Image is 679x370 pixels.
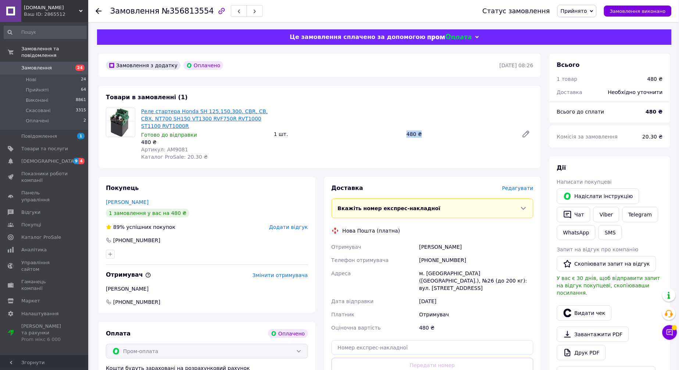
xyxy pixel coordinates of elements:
span: Товари в замовленні (1) [106,94,188,101]
span: Телефон отримувача [332,257,389,263]
span: Редагувати [502,185,533,191]
div: Нова Пошта (платна) [341,227,402,234]
span: Панель управління [21,190,68,203]
div: 480 ₴ [647,75,663,83]
button: Надіслати інструкцію [557,188,639,204]
button: Скопіювати запит на відгук [557,256,656,272]
span: Замовлення [21,65,52,71]
div: м. [GEOGRAPHIC_DATA] ([GEOGRAPHIC_DATA].), №26 (до 200 кг): вул. [STREET_ADDRESS] [418,267,535,295]
span: 1 [77,133,85,139]
span: Отримувач [106,271,151,278]
span: Гаманець компанії [21,279,68,292]
a: Реле стартера Honda SH 125,150,300. CBR, CB, CBX, NT700 SH150 VT1300 RVF750R RVT1000 ST1100 RVT1000R [141,108,268,129]
div: [DATE] [418,295,535,308]
span: Доставка [557,89,582,95]
div: Повернутися назад [96,7,101,15]
span: Написати покупцеві [557,179,612,185]
span: У вас є 30 днів, щоб відправити запит на відгук покупцеві, скопіювавши посилання. [557,275,660,296]
span: Управління сайтом [21,259,68,273]
span: [DEMOGRAPHIC_DATA] [21,158,76,165]
span: Це замовлення сплачено за допомогою [290,33,425,40]
span: Маркет [21,298,40,304]
span: Вкажіть номер експрес-накладної [338,205,441,211]
span: Покупці [21,222,41,228]
span: motodivision.com.ua [24,4,79,11]
div: 1 замовлення у вас на 480 ₴ [106,209,189,218]
a: Завантажити PDF [557,327,629,342]
span: Замовлення [110,7,160,15]
time: [DATE] 08:26 [500,62,533,68]
span: Артикул: AM9081 [141,147,188,152]
div: Необхідно уточнити [604,84,667,100]
span: Замовлення виконано [610,8,666,14]
span: Всього до сплати [557,109,604,115]
span: 9 [73,158,79,164]
button: Чат з покупцем [662,325,677,340]
span: Каталог ProSale: 20.30 ₴ [141,154,208,160]
a: [PERSON_NAME] [106,199,149,205]
span: 20.30 ₴ [643,134,663,140]
span: Відгуки [21,209,40,216]
span: Показники роботи компанії [21,170,68,184]
span: [PHONE_NUMBER] [112,298,161,306]
span: Запит на відгук про компанію [557,247,639,252]
span: Прийнято [561,8,587,14]
img: Реле стартера Honda SH 125,150,300. CBR, CB, CBX, NT700 SH150 VT1300 RVF750R RVT1000 ST1100 RVT1000R [106,108,135,137]
span: Налаштування [21,310,59,317]
span: Отримувач [332,244,361,250]
span: 24 [81,76,86,83]
span: 8861 [76,97,86,104]
div: Ваш ID: 2865512 [24,11,88,18]
span: Змінити отримувача [253,272,308,278]
span: Готово до відправки [141,132,197,138]
span: 2 [83,118,86,124]
span: 24 [75,65,85,71]
span: Скасовані [26,107,51,114]
span: Доставка [332,184,364,191]
span: Товари та послуги [21,146,68,152]
span: №356813554 [162,7,214,15]
button: Чат [557,207,590,222]
div: 480 ₴ [404,129,516,139]
span: 1 товар [557,76,578,82]
div: успішних покупок [106,223,175,231]
b: 480 ₴ [646,109,663,115]
span: Всього [557,61,580,68]
a: Друк PDF [557,345,606,360]
span: Покупець [106,184,139,191]
span: Адреса [332,270,351,276]
span: Оплата [106,330,131,337]
span: Аналітика [21,247,47,253]
a: WhatsApp [557,225,596,240]
span: [PERSON_NAME] та рахунки [21,323,68,343]
span: Оплачені [26,118,49,124]
span: Виконані [26,97,49,104]
button: Видати чек [557,305,612,321]
span: 64 [81,87,86,93]
div: 480 ₴ [418,321,535,334]
div: [PERSON_NAME] [418,240,535,254]
a: Telegram [622,207,658,222]
div: [PERSON_NAME] [106,285,308,292]
a: Viber [593,207,619,222]
button: Замовлення виконано [604,6,672,17]
div: Замовлення з додатку [106,61,181,70]
span: Прийняті [26,87,49,93]
div: Prom мікс 6 000 [21,336,68,343]
div: Оплачено [268,329,308,338]
span: Замовлення та повідомлення [21,46,88,59]
span: 4 [79,158,85,164]
span: Каталог ProSale [21,234,61,241]
div: Статус замовлення [483,7,550,15]
div: [PHONE_NUMBER] [112,237,161,244]
span: Повідомлення [21,133,57,140]
div: Оплачено [183,61,223,70]
div: 480 ₴ [141,139,268,146]
span: Комісія за замовлення [557,134,618,140]
input: Пошук [4,26,87,39]
span: Дії [557,164,566,171]
button: SMS [598,225,622,240]
span: 3315 [76,107,86,114]
span: Дата відправки [332,298,374,304]
img: evopay logo [428,34,472,41]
